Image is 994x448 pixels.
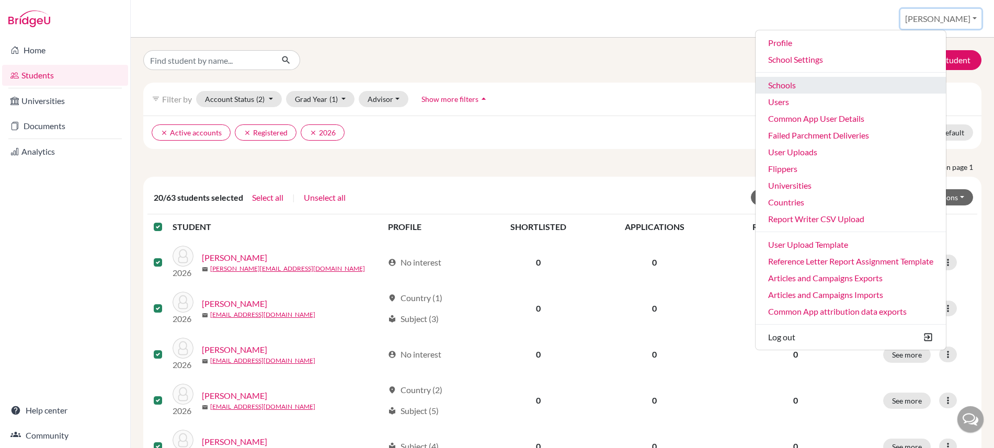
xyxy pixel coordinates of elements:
button: Select all [252,191,284,204]
span: Filter by [162,94,192,104]
button: Unselect all [303,191,346,204]
span: mail [202,266,208,272]
a: Community [2,425,128,446]
p: 2026 [173,313,193,325]
div: Country (2) [388,384,442,396]
a: Universities [2,90,128,111]
span: Help [24,7,45,17]
button: clearActive accounts [152,124,231,141]
button: clearRegistered [235,124,296,141]
p: 2026 [173,405,193,417]
button: Show more filtersarrow_drop_up [413,91,498,107]
span: local_library [388,407,396,415]
span: mail [202,358,208,364]
i: clear [244,129,251,136]
a: Schools [756,77,946,94]
td: 0 [482,285,595,331]
a: Report Writer CSV Upload [756,211,946,227]
td: 0 [595,377,714,423]
th: STUDENT [173,214,382,239]
p: 0 [720,394,871,407]
a: [PERSON_NAME] [202,251,267,264]
button: Log out [756,329,946,346]
ul: [PERSON_NAME] [755,30,946,350]
span: 20/63 students selected [154,191,243,204]
a: Analytics [2,141,128,162]
span: (1) [329,95,338,104]
a: Flippers [756,160,946,177]
img: Bridge-U [8,10,50,27]
a: User Upload Template [756,236,946,253]
div: Country (1) [388,292,442,304]
span: local_library [388,315,396,323]
a: Users [756,94,946,110]
i: arrow_drop_up [478,94,489,104]
a: Profile [756,35,946,51]
button: See more [883,347,931,363]
span: location_on [388,386,396,394]
img: Baldwin, Kathryn [173,246,193,267]
a: Home [2,40,128,61]
span: (2) [256,95,265,104]
td: 0 [595,239,714,285]
div: No interest [388,256,441,269]
a: School Settings [756,51,946,68]
span: mail [202,312,208,318]
a: [EMAIL_ADDRESS][DOMAIN_NAME] [210,402,315,411]
th: RECOMMENDATIONS [714,214,877,239]
div: No interest [388,348,441,361]
i: filter_list [152,95,160,103]
a: Articles and Campaigns Exports [756,270,946,286]
span: Show more filters [421,95,478,104]
div: Subject (5) [388,405,439,417]
td: 0 [482,377,595,423]
a: [PERSON_NAME] [202,389,267,402]
td: 0 [595,331,714,377]
td: 0 [482,331,595,377]
i: clear [161,129,168,136]
img: Bean, Caleb [173,338,193,359]
p: 0 [720,256,871,269]
p: 0 [720,302,871,315]
a: [PERSON_NAME] [202,435,267,448]
a: User Uploads [756,144,946,160]
div: Subject (3) [388,313,439,325]
button: See more [883,393,931,409]
span: students on page 1 [913,162,981,173]
span: | [292,191,295,204]
img: Bouda, Milena [173,384,193,405]
input: Find student by name... [143,50,273,70]
a: Articles and Campaigns Imports [756,286,946,303]
a: Common App User Details [756,110,946,127]
th: APPLICATIONS [595,214,714,239]
td: 0 [595,285,714,331]
p: 0 [720,348,871,361]
a: [PERSON_NAME] [202,297,267,310]
i: clear [310,129,317,136]
span: account_circle [388,350,396,359]
button: Advisor [359,91,408,107]
button: Edit students [751,189,811,205]
th: SHORTLISTED [482,214,595,239]
a: Common App attribution data exports [756,303,946,320]
td: 0 [482,239,595,285]
button: clear2026 [301,124,345,141]
button: [PERSON_NAME] [900,9,981,29]
span: mail [202,404,208,410]
img: Bauer, Lili [173,292,193,313]
a: [PERSON_NAME] [202,343,267,356]
a: [PERSON_NAME][EMAIL_ADDRESS][DOMAIN_NAME] [210,264,365,273]
a: Students [2,65,128,86]
a: [EMAIL_ADDRESS][DOMAIN_NAME] [210,356,315,365]
a: Reference Letter Report Assignment Template [756,253,946,270]
button: Grad Year(1) [286,91,355,107]
a: Failed Parchment Deliveries [756,127,946,144]
th: PROFILE [382,214,482,239]
p: 2026 [173,267,193,279]
span: account_circle [388,258,396,267]
a: Help center [2,400,128,421]
button: Account Status(2) [196,91,282,107]
a: [EMAIL_ADDRESS][DOMAIN_NAME] [210,310,315,319]
a: Documents [2,116,128,136]
p: 2026 [173,359,193,371]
